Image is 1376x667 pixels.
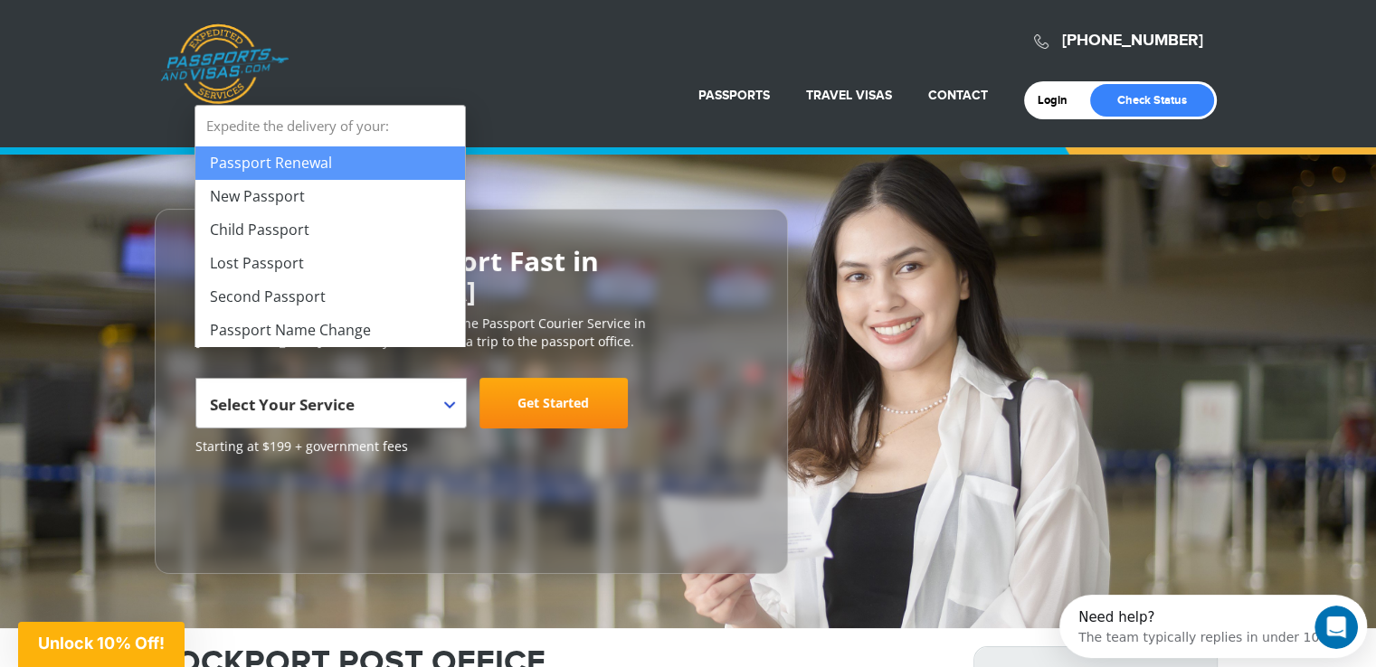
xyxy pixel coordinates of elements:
div: Need help? [19,15,272,30]
strong: Expedite the delivery of your: [195,106,465,146]
a: Get Started [479,378,628,428]
li: Expedite the delivery of your: [195,106,465,347]
li: Lost Passport [195,247,465,280]
span: Select Your Service [195,378,467,428]
li: Child Passport [195,213,465,247]
p: [DOMAIN_NAME] is the #1 most trusted online Passport Courier Service in [GEOGRAPHIC_DATA]. We sav... [195,315,747,351]
iframe: Intercom live chat [1314,606,1358,649]
li: New Passport [195,180,465,213]
a: Passports & [DOMAIN_NAME] [160,23,289,105]
a: Travel Visas [806,88,892,103]
div: The team typically replies in under 10m [19,30,272,49]
span: Unlock 10% Off! [38,634,165,653]
li: Second Passport [195,280,465,314]
a: Login [1038,93,1080,108]
iframe: Intercom live chat discovery launcher [1059,595,1367,658]
a: [PHONE_NUMBER] [1062,31,1203,51]
a: Check Status [1090,84,1214,117]
li: Passport Name Change [195,314,465,347]
iframe: Customer reviews powered by Trustpilot [195,465,331,555]
a: Passports [698,88,770,103]
span: Starting at $199 + government fees [195,437,747,456]
a: Contact [928,88,988,103]
div: Unlock 10% Off! [18,622,185,667]
div: Open Intercom Messenger [7,7,326,57]
span: Select Your Service [210,385,448,436]
span: Select Your Service [210,394,355,415]
h2: Get Your U.S. Passport Fast in [GEOGRAPHIC_DATA] [195,246,747,305]
li: Passport Renewal [195,146,465,180]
